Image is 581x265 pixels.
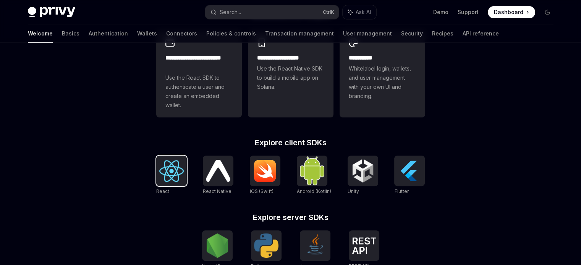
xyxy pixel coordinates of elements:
[541,6,553,18] button: Toggle dark mode
[343,5,376,19] button: Ask AI
[62,24,79,43] a: Basics
[352,237,376,254] img: REST API
[254,233,278,258] img: Python
[340,31,425,117] a: **** *****Whitelabel login, wallets, and user management with your own UI and branding.
[137,24,157,43] a: Wallets
[166,24,197,43] a: Connectors
[494,8,523,16] span: Dashboard
[156,156,187,195] a: ReactReact
[89,24,128,43] a: Authentication
[206,24,256,43] a: Policies & controls
[156,188,169,194] span: React
[297,156,331,195] a: Android (Kotlin)Android (Kotlin)
[250,188,274,194] span: iOS (Swift)
[253,159,277,182] img: iOS (Swift)
[265,24,334,43] a: Transaction management
[303,233,327,258] img: Java
[203,188,231,194] span: React Native
[401,24,423,43] a: Security
[203,156,233,195] a: React NativeReact Native
[28,7,75,18] img: dark logo
[348,188,359,194] span: Unity
[220,8,241,17] div: Search...
[488,6,535,18] a: Dashboard
[159,160,184,182] img: React
[156,139,425,146] h2: Explore client SDKs
[300,156,324,185] img: Android (Kotlin)
[297,188,331,194] span: Android (Kotlin)
[205,233,230,258] img: NodeJS
[343,24,392,43] a: User management
[394,156,425,195] a: FlutterFlutter
[323,9,334,15] span: Ctrl K
[432,24,453,43] a: Recipes
[257,64,324,92] span: Use the React Native SDK to build a mobile app on Solana.
[394,188,408,194] span: Flutter
[165,73,233,110] span: Use the React SDK to authenticate a user and create an embedded wallet.
[250,156,280,195] a: iOS (Swift)iOS (Swift)
[348,156,378,195] a: UnityUnity
[458,8,479,16] a: Support
[248,31,333,117] a: **** **** **** ***Use the React Native SDK to build a mobile app on Solana.
[356,8,371,16] span: Ask AI
[28,24,53,43] a: Welcome
[205,5,339,19] button: Search...CtrlK
[397,159,422,183] img: Flutter
[351,159,375,183] img: Unity
[433,8,448,16] a: Demo
[156,214,425,221] h2: Explore server SDKs
[349,64,416,101] span: Whitelabel login, wallets, and user management with your own UI and branding.
[463,24,499,43] a: API reference
[206,160,230,181] img: React Native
